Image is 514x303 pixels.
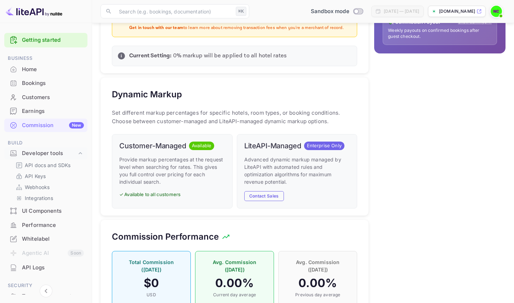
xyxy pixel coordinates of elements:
[4,232,87,245] a: Whitelabel
[244,156,350,185] p: Advanced dynamic markup managed by LiteAPI with automated rules and optimization algorithms for m...
[286,276,350,290] h4: 0.00 %
[22,107,84,115] div: Earnings
[304,142,344,149] span: Enterprise Only
[119,191,225,198] p: ✓ Available to all customers
[4,76,87,90] a: Bookings
[22,207,84,215] div: UI Components
[388,28,492,40] p: Weekly payouts on confirmed bookings after guest checkout.
[244,191,284,201] button: Contact Sales
[129,25,351,31] p: to learn more about removing transaction fees when you're a merchant of record.
[112,109,357,126] p: Set different markup percentages for specific hotels, room types, or booking conditions. Choose b...
[119,142,186,150] h6: Customer-Managed
[244,142,301,150] h6: LiteAPI-Managed
[4,147,87,160] div: Developer tools
[308,7,366,16] div: Switch to Production mode
[236,7,246,16] div: ⌘K
[25,161,71,169] p: API docs and SDKs
[22,36,84,44] a: Getting started
[439,8,475,15] p: [DOMAIN_NAME]
[4,282,87,290] span: Security
[4,261,87,275] div: API Logs
[22,221,84,229] div: Performance
[129,25,183,30] strong: Get in touch with our team
[22,149,77,158] div: Developer tools
[202,258,267,273] p: Avg. Commission ([DATE])
[69,122,84,128] div: New
[22,235,84,243] div: Whitelabel
[202,292,267,298] p: Current day average
[4,104,87,118] a: Earnings
[384,8,419,15] div: [DATE] — [DATE]
[16,172,82,180] a: API Keys
[4,33,87,47] div: Getting started
[13,171,85,181] div: API Keys
[4,232,87,246] div: Whitelabel
[311,7,349,16] span: Sandbox mode
[4,204,87,218] div: UI Components
[119,292,183,298] p: USD
[4,55,87,62] span: Business
[112,89,182,100] h5: Dynamic Markup
[119,258,183,273] p: Total Commission ([DATE])
[112,231,219,242] h5: Commission Performance
[4,91,87,104] a: Customers
[22,93,84,102] div: Customers
[119,156,225,185] p: Provide markup percentages at the request level when searching for rates. This gives you full con...
[22,292,84,301] div: Team management
[4,290,87,303] a: Team management
[4,139,87,147] span: Build
[491,6,502,17] img: Naim Chayata
[6,6,62,17] img: LiteAPI logo
[4,218,87,231] a: Performance
[25,172,46,180] p: API Keys
[202,276,267,290] h4: 0.00 %
[40,285,52,297] button: Collapse navigation
[129,52,351,60] p: 0 % markup will be applied to all hotel rates
[4,261,87,274] a: API Logs
[22,264,84,272] div: API Logs
[121,53,122,59] p: i
[22,65,84,74] div: Home
[286,258,350,273] p: Avg. Commission ([DATE])
[16,183,82,191] a: Webhooks
[4,63,87,76] a: Home
[16,194,82,202] a: Integrations
[16,161,82,169] a: API docs and SDKs
[4,204,87,217] a: UI Components
[25,194,53,202] p: Integrations
[4,119,87,132] a: CommissionNew
[22,121,84,130] div: Commission
[286,292,350,298] p: Previous day average
[22,79,84,87] div: Bookings
[13,193,85,203] div: Integrations
[25,183,50,191] p: Webhooks
[189,142,214,149] span: Available
[115,4,233,18] input: Search (e.g. bookings, documentation)
[129,52,171,59] strong: Current Setting:
[13,160,85,170] div: API docs and SDKs
[119,276,183,290] h4: $ 0
[13,182,85,192] div: Webhooks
